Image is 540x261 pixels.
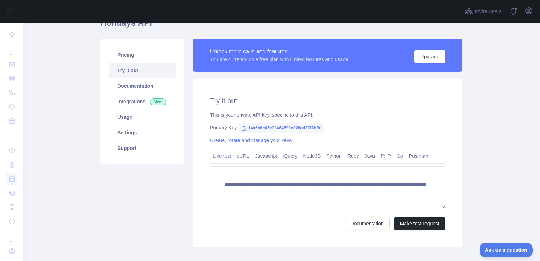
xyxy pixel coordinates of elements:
a: Java [362,150,378,162]
h2: Try it out [210,96,445,106]
span: New [150,98,166,105]
a: Integrations New [109,94,176,109]
button: Invite users [463,6,503,17]
div: Primary Key: [210,124,445,131]
h1: Holidays API [100,17,462,34]
a: Go [394,150,406,162]
a: Ruby [345,150,362,162]
a: Documentation [109,78,176,94]
a: Postman [406,150,431,162]
button: Upgrade [414,50,445,63]
div: ... [6,229,17,243]
a: Documentation [345,217,390,230]
a: Live test [210,150,234,162]
iframe: Toggle Customer Support [480,243,533,257]
a: Javascript [252,150,280,162]
span: 14a6b6c65c33464590e328ad27f7bffa [238,123,324,133]
a: Python [323,150,345,162]
a: Settings [109,125,176,140]
a: Support [109,140,176,156]
a: Usage [109,109,176,125]
a: Create, rotate and manage your keys [210,138,292,143]
a: NodeJS [300,150,323,162]
div: Unlock more calls and features [210,47,348,56]
div: You are currently on a free plan with limited features and usage [210,56,348,63]
a: Pricing [109,47,176,63]
div: ... [6,129,17,143]
div: This is your private API key, specific to this API. [210,111,445,118]
span: Invite users [475,7,502,16]
a: Try it out [109,63,176,78]
a: PHP [378,150,394,162]
a: cURL [234,150,252,162]
div: ... [6,42,17,57]
a: jQuery [280,150,300,162]
button: Make test request [394,217,445,230]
